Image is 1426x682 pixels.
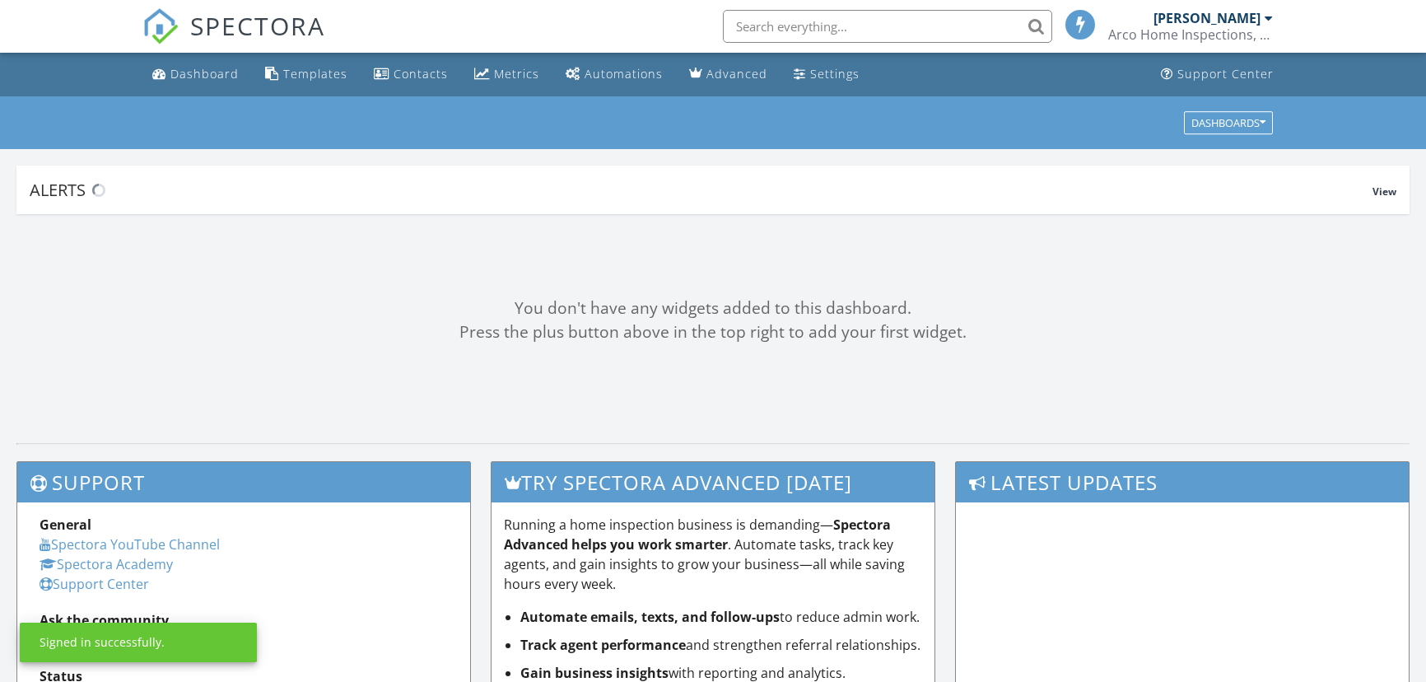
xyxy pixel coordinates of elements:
a: Metrics [468,59,546,90]
img: The Best Home Inspection Software - Spectora [142,8,179,44]
div: Metrics [494,66,539,82]
p: Running a home inspection business is demanding— . Automate tasks, track key agents, and gain ins... [504,515,922,594]
div: Templates [283,66,347,82]
a: Dashboard [146,59,245,90]
a: Settings [787,59,866,90]
div: Arco Home Inspections, LLC [1108,26,1273,43]
div: Contacts [394,66,448,82]
input: Search everything... [723,10,1052,43]
div: Support Center [1177,66,1274,82]
h3: Support [17,462,470,502]
h3: Latest Updates [956,462,1409,502]
div: Ask the community [40,610,448,630]
span: View [1372,185,1396,199]
div: [PERSON_NAME] [1153,10,1261,26]
div: Advanced [706,66,767,82]
li: and strengthen referral relationships. [520,635,922,655]
div: Alerts [30,179,1372,201]
li: to reduce admin work. [520,607,922,627]
a: SPECTORA [142,22,325,57]
a: Contacts [367,59,454,90]
strong: Automate emails, texts, and follow-ups [520,608,780,626]
a: Support Center [1154,59,1280,90]
div: Dashboards [1191,117,1265,128]
strong: Spectora Advanced helps you work smarter [504,516,891,554]
strong: Track agent performance [520,636,686,654]
div: Signed in successfully. [40,634,165,651]
div: Automations [585,66,663,82]
div: Press the plus button above in the top right to add your first widget. [16,320,1410,344]
div: Dashboard [170,66,239,82]
a: Spectora YouTube Channel [40,535,220,554]
button: Dashboards [1184,111,1273,134]
h3: Try spectora advanced [DATE] [492,462,934,502]
div: You don't have any widgets added to this dashboard. [16,297,1410,320]
strong: General [40,516,91,534]
a: Spectora Academy [40,555,173,573]
a: Templates [259,59,354,90]
a: Support Center [40,575,149,593]
div: Settings [810,66,860,82]
a: Automations (Basic) [559,59,669,90]
strong: Gain business insights [520,664,669,682]
span: SPECTORA [190,8,325,43]
a: Advanced [683,59,774,90]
